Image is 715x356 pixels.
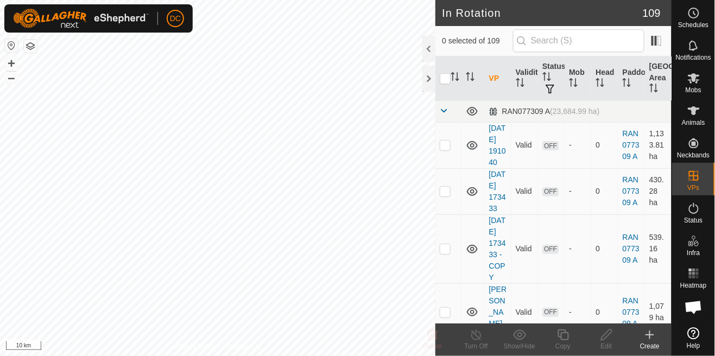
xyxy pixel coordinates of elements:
p-sorticon: Activate to sort [542,74,551,82]
p-sorticon: Activate to sort [596,80,604,88]
td: 0 [591,214,618,283]
div: Turn Off [454,341,498,351]
td: 1,133.81 ha [645,122,672,168]
td: Valid [511,283,538,341]
button: + [5,57,18,70]
p-sorticon: Activate to sort [466,74,474,82]
a: [PERSON_NAME] 1 [489,285,507,339]
p-sorticon: Activate to sort [516,80,524,88]
div: Create [628,341,672,351]
span: OFF [542,308,559,317]
span: OFF [542,245,559,254]
a: RAN077309 A [622,296,639,328]
a: [DATE] 173433 [489,170,505,213]
p-sorticon: Activate to sort [649,85,658,94]
th: Validity [511,56,538,101]
span: Animals [682,119,705,126]
span: Neckbands [677,152,710,158]
a: Contact Us [229,342,261,352]
p-sorticon: Activate to sort [622,80,631,88]
div: - [569,243,587,255]
td: Valid [511,214,538,283]
p-sorticon: Activate to sort [451,74,459,82]
span: Mobs [686,87,701,93]
input: Search (S) [513,29,644,52]
span: OFF [542,141,559,150]
span: Infra [687,250,700,256]
span: OFF [542,187,559,196]
td: 430.28 ha [645,168,672,214]
div: Show/Hide [498,341,541,351]
td: 1,079 ha [645,283,672,341]
a: RAN077309 A [622,175,639,207]
span: Notifications [676,54,711,61]
a: RAN077309 A [622,129,639,161]
div: Open chat [678,291,710,323]
a: [DATE] 191040 [489,124,505,167]
a: RAN077309 A [622,233,639,264]
span: (23,684.99 ha) [550,107,599,116]
span: Help [687,342,700,349]
td: 0 [591,168,618,214]
button: Map Layers [24,40,37,53]
span: 109 [643,5,661,21]
span: Status [684,217,703,224]
th: VP [484,56,511,101]
td: 539.16 ha [645,214,672,283]
a: [DATE] 173433 - COPY [489,216,505,282]
a: Privacy Policy [175,342,216,352]
div: - [569,186,587,197]
a: Help [672,323,715,353]
th: Paddock [618,56,644,101]
p-sorticon: Activate to sort [569,80,578,88]
div: - [569,139,587,151]
div: Edit [585,341,628,351]
th: Status [538,56,565,101]
img: Gallagher Logo [13,9,149,28]
td: 0 [591,122,618,168]
span: 0 selected of 109 [442,35,512,47]
button: Reset Map [5,39,18,52]
div: RAN077309 A [489,107,599,116]
div: Copy [541,341,585,351]
span: DC [170,13,181,24]
td: 0 [591,283,618,341]
div: - [569,307,587,318]
th: [GEOGRAPHIC_DATA] Area [645,56,672,101]
button: – [5,71,18,84]
span: VPs [687,185,699,191]
th: Head [591,56,618,101]
td: Valid [511,122,538,168]
td: Valid [511,168,538,214]
h2: In Rotation [442,7,642,20]
th: Mob [565,56,591,101]
span: Schedules [678,22,708,28]
span: Heatmap [680,282,707,289]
